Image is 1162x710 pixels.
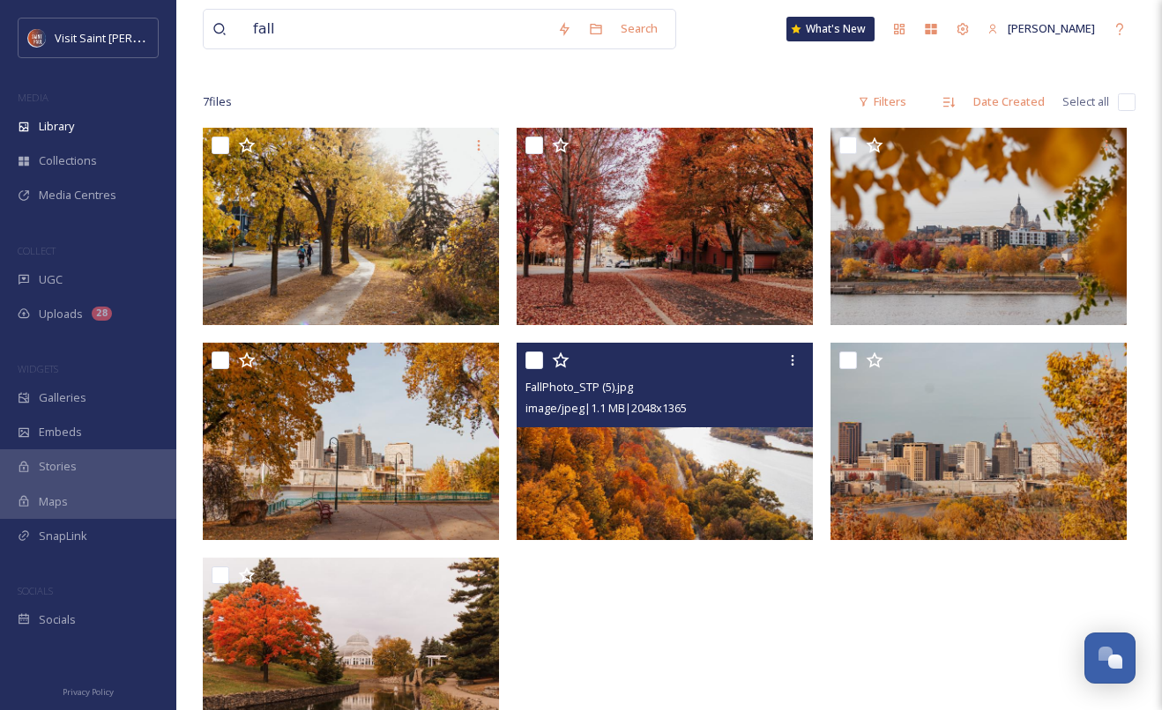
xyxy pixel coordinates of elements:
span: Maps [39,493,68,510]
span: SOCIALS [18,584,53,597]
span: Uploads [39,306,83,322]
div: Filters [849,85,915,119]
span: 7 file s [203,93,232,110]
img: FallPhoto_STP (3).jpg [831,343,1127,540]
a: Privacy Policy [63,680,114,701]
img: FallPhoto_STP (23).jpg [517,128,813,325]
span: MEDIA [18,91,48,104]
button: Open Chat [1084,632,1136,684]
span: Privacy Policy [63,686,114,698]
span: Collections [39,152,97,169]
span: Media Centres [39,187,116,203]
div: Date Created [965,85,1054,119]
span: Embeds [39,424,82,440]
span: Library [39,118,74,135]
img: FallPhoto_STP (10).jpg [203,343,499,540]
span: WIDGETS [18,362,58,375]
a: [PERSON_NAME] [979,11,1104,46]
span: SnapLink [39,528,87,544]
img: FallPhoto_STP (16).jpg [831,128,1127,325]
img: FallSaintPaul.JPG [203,128,499,325]
span: Select all [1062,93,1109,110]
span: [PERSON_NAME] [1008,20,1095,36]
input: Search your library [244,10,548,48]
span: Stories [39,458,77,475]
span: Socials [39,611,76,628]
span: COLLECT [18,244,56,257]
div: Search [612,11,667,46]
img: FallPhoto_STP (5).jpg [517,343,813,540]
div: 28 [92,307,112,321]
span: Visit Saint [PERSON_NAME] [55,29,196,46]
span: UGC [39,271,63,288]
span: image/jpeg | 1.1 MB | 2048 x 1365 [525,400,687,416]
img: Visit%20Saint%20Paul%20Updated%20Profile%20Image.jpg [28,29,46,47]
span: FallPhoto_STP (5).jpg [525,379,633,395]
a: What's New [786,17,875,41]
span: Galleries [39,389,86,406]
